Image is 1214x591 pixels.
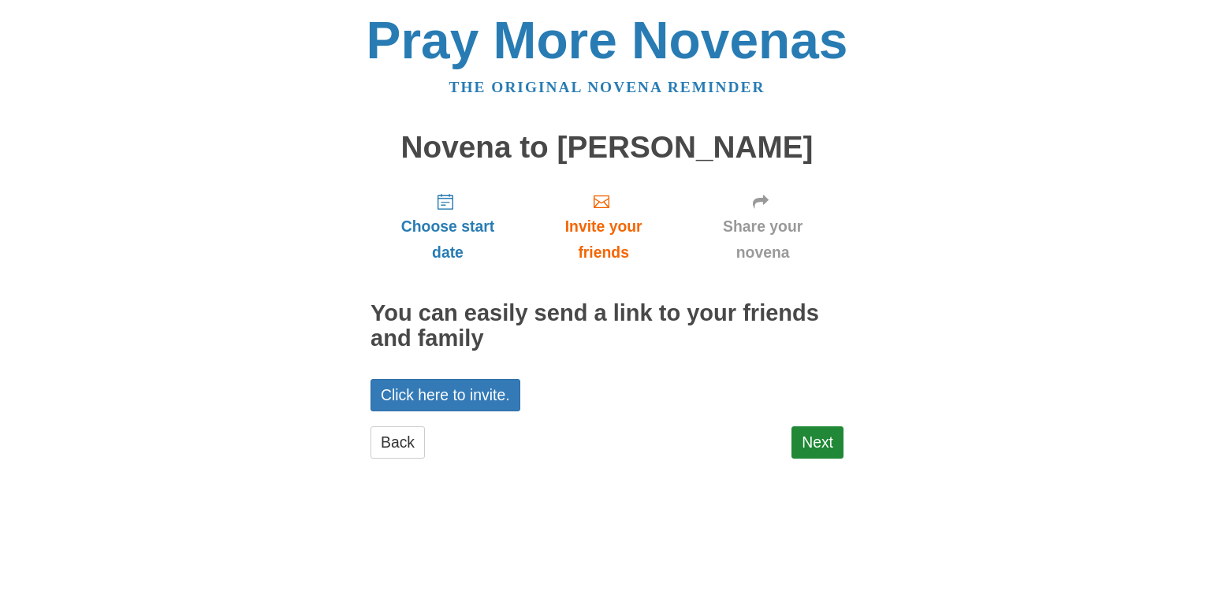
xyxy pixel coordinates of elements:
a: Pray More Novenas [367,11,848,69]
a: Invite your friends [525,180,682,273]
span: Share your novena [698,214,828,266]
a: Choose start date [371,180,525,273]
a: Share your novena [682,180,843,273]
a: Next [791,426,843,459]
h1: Novena to [PERSON_NAME] [371,131,843,165]
a: Click here to invite. [371,379,520,411]
span: Invite your friends [541,214,666,266]
a: Back [371,426,425,459]
a: The original novena reminder [449,79,765,95]
h2: You can easily send a link to your friends and family [371,301,843,351]
span: Choose start date [386,214,509,266]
